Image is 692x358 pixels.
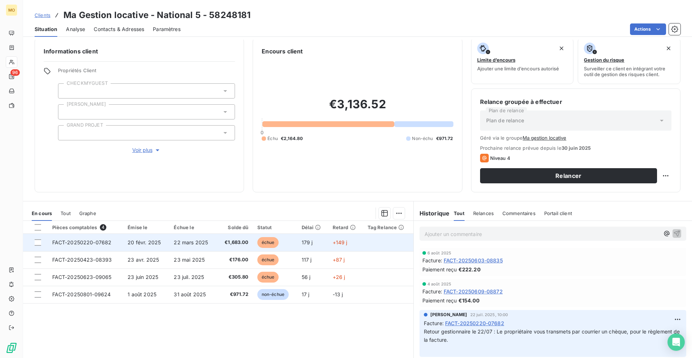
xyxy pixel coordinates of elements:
span: 4 [100,224,106,231]
span: Commentaires [502,210,536,216]
a: Clients [35,12,50,19]
span: 30 juin 2025 [562,145,591,151]
span: Retour gestionnaire le 22/07 : Le propriétaire vous transmets par courrier un chèque, pour le règ... [424,328,682,343]
button: Limite d’encoursAjouter une limite d’encours autorisé [471,38,574,84]
span: €2,164.80 [281,135,303,142]
span: Graphe [79,210,96,216]
span: €222.20 [458,266,480,273]
span: €971.72 [221,291,249,298]
button: Voir plus [58,146,235,154]
button: Ma gestion locative [523,135,566,141]
span: Prochaine relance prévue depuis le [480,145,671,151]
span: En cours [32,210,52,216]
button: Actions [630,23,666,35]
span: échue [257,254,279,265]
span: Portail client [544,210,572,216]
span: FACT-20250220-07682 [445,319,504,327]
span: FACT-20250609-08872 [444,288,503,295]
span: 22 juil. 2025, 10:00 [470,313,508,317]
span: €176.00 [221,256,249,263]
span: Relances [473,210,494,216]
input: Ajouter une valeur [64,88,70,94]
div: Émise le [128,224,165,230]
span: FACT-20250423-08393 [52,257,112,263]
span: Tout [454,210,465,216]
span: FACT-20250220-07682 [52,239,112,245]
span: 179 j [302,239,313,245]
span: 0 [261,130,263,135]
span: €154.00 [458,297,479,304]
button: Gestion du risqueSurveiller ce client en intégrant votre outil de gestion des risques client. [578,38,680,84]
span: Propriétés Client [58,67,235,78]
span: Paramètres [153,26,181,33]
input: Ajouter une valeur [64,109,70,115]
h6: Historique [414,209,450,218]
span: -13 j [333,291,343,297]
span: Paiement reçu [422,297,457,304]
span: non-échue [257,289,289,300]
span: Clients [35,12,50,18]
span: Limite d’encours [477,57,515,63]
h3: Ma Gestion locative - National 5 - 58248181 [63,9,250,22]
span: Tout [61,210,71,216]
span: Situation [35,26,57,33]
span: FACT-20250801-09624 [52,291,111,297]
span: €305.80 [221,274,249,281]
span: 17 j [302,291,310,297]
span: Facture : [422,288,442,295]
span: Facture : [422,257,442,264]
div: Pièces comptables [52,224,119,231]
span: Non-échu [412,135,433,142]
span: Échu [267,135,278,142]
span: 6 août 2025 [427,251,452,255]
span: 4 août 2025 [427,282,452,286]
button: Relancer [480,168,657,183]
h6: Encours client [262,47,303,56]
span: 23 juil. 2025 [174,274,204,280]
div: Échue le [174,224,212,230]
span: 23 avr. 2025 [128,257,159,263]
span: Gestion du risque [584,57,624,63]
div: Solde dû [221,224,249,230]
div: MO [6,4,17,16]
div: Statut [257,224,293,230]
span: FACT-20250603-08835 [444,257,503,264]
span: +26 j [333,274,345,280]
span: €971.72 [436,135,453,142]
span: Géré via le groupe [480,135,671,141]
span: +149 j [333,239,347,245]
span: Facture : [424,319,444,327]
span: échue [257,272,279,283]
span: FACT-20250623-09065 [52,274,112,280]
span: Analyse [66,26,85,33]
span: 22 mars 2025 [174,239,208,245]
span: 20 févr. 2025 [128,239,161,245]
h2: €3,136.52 [262,97,453,119]
img: Logo LeanPay [6,342,17,354]
span: 96 [10,69,20,76]
input: Ajouter une valeur [64,130,70,136]
span: Contacts & Adresses [94,26,144,33]
div: Délai [302,224,324,230]
span: 23 juin 2025 [128,274,158,280]
span: 23 mai 2025 [174,257,205,263]
span: 31 août 2025 [174,291,206,297]
span: +87 j [333,257,345,263]
span: 117 j [302,257,312,263]
div: Retard [333,224,359,230]
h6: Informations client [44,47,235,56]
span: Voir plus [132,147,161,154]
span: [PERSON_NAME] [430,311,467,318]
span: 56 j [302,274,311,280]
span: Niveau 4 [490,155,510,161]
a: 96 [6,71,17,82]
span: Plan de relance [486,117,524,124]
span: Surveiller ce client en intégrant votre outil de gestion des risques client. [584,66,674,77]
span: Paiement reçu [422,266,457,273]
span: Ajouter une limite d’encours autorisé [477,66,559,71]
div: Open Intercom Messenger [667,333,685,351]
div: Tag Relance [368,224,409,230]
span: échue [257,237,279,248]
h6: Relance groupée à effectuer [480,97,671,106]
span: 1 août 2025 [128,291,156,297]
